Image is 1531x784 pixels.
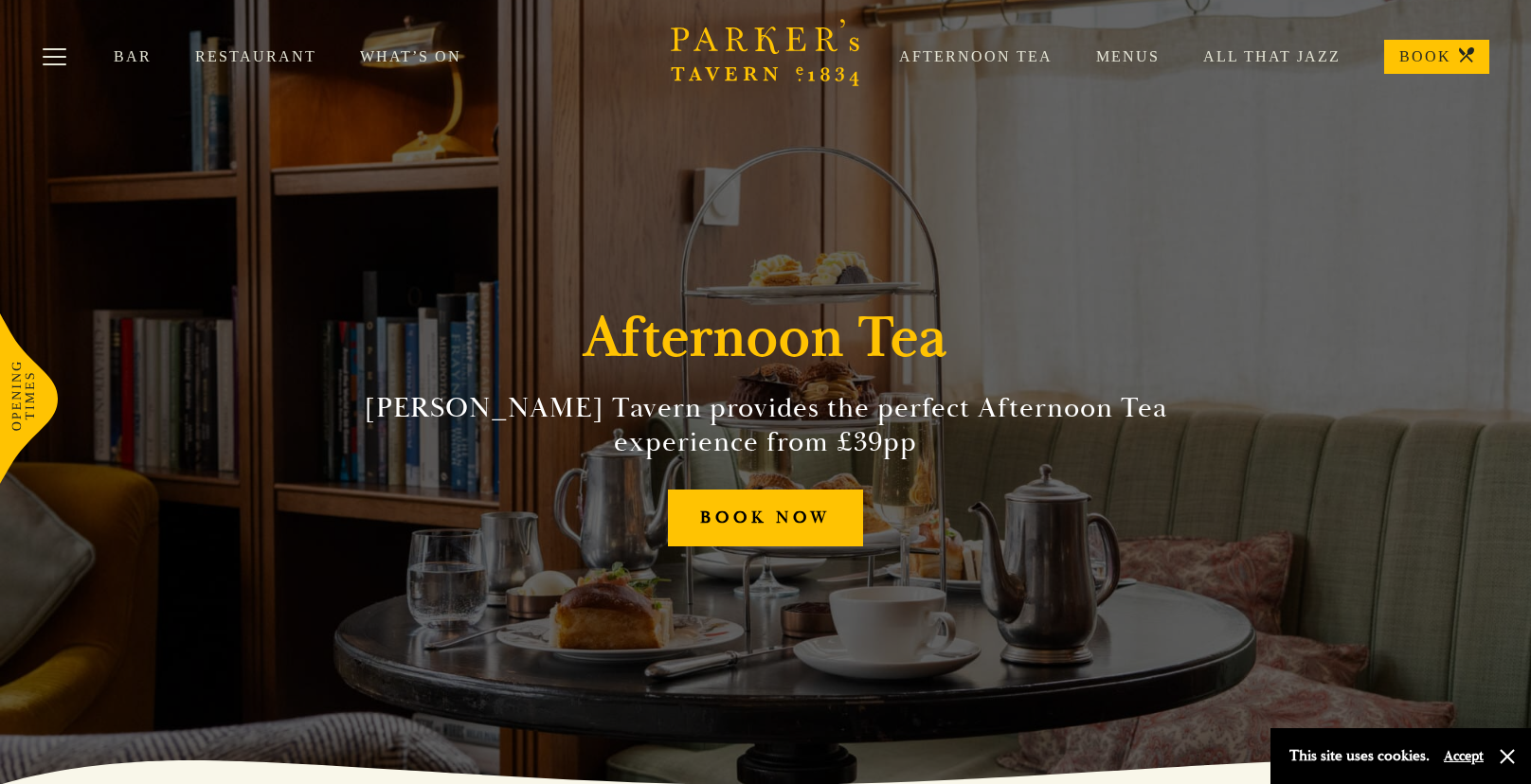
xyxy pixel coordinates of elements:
button: Close and accept [1498,747,1517,766]
h2: [PERSON_NAME] Tavern provides the perfect Afternoon Tea experience from £39pp [333,391,1198,459]
p: This site uses cookies. [1289,742,1430,770]
h1: Afternoon Tea [584,304,947,372]
button: Accept [1444,747,1484,765]
a: BOOK NOW [668,490,863,547]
